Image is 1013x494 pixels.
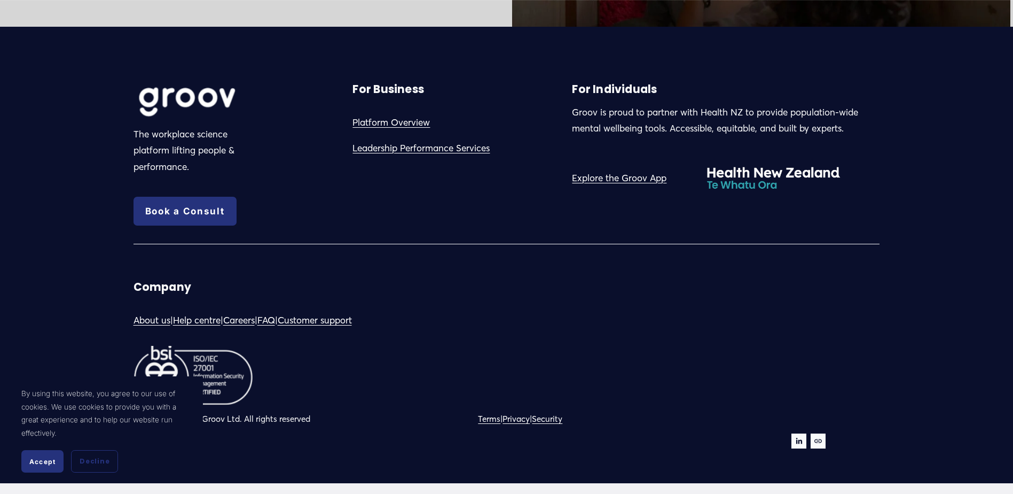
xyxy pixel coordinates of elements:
p: | | [478,412,723,427]
a: Customer support [278,312,352,329]
strong: For Individuals [572,82,657,97]
a: Help centre [173,312,221,329]
a: Book a Consult [134,197,237,226]
p: Groov is proud to partner with Health NZ to provide population-wide mental wellbeing tools. Acces... [572,104,879,137]
strong: For Business [352,82,423,97]
a: Security [532,412,562,427]
button: Decline [71,450,118,473]
a: Terms [478,412,500,427]
a: URL [811,434,826,449]
strong: Company [134,280,191,295]
p: The workplace science platform lifting people & performance. [134,126,253,175]
p: By using this website, you agree to our use of cookies. We use cookies to provide you with a grea... [21,387,192,439]
a: FAQ [257,312,275,329]
a: About us [134,312,170,329]
section: Cookie banner [11,376,203,483]
a: Leadership Performance Services [352,140,490,157]
a: Privacy [502,412,530,427]
a: LinkedIn [791,434,806,449]
span: Accept [29,458,56,466]
p: Copyright © 2024 Groov Ltd. All rights reserved [134,412,504,427]
a: Explore the Groov App [572,170,666,187]
a: Careers [223,312,255,329]
button: Accept [21,450,64,473]
a: Platform Overview [352,114,430,131]
span: Decline [80,457,109,466]
p: | | | | [134,312,504,329]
